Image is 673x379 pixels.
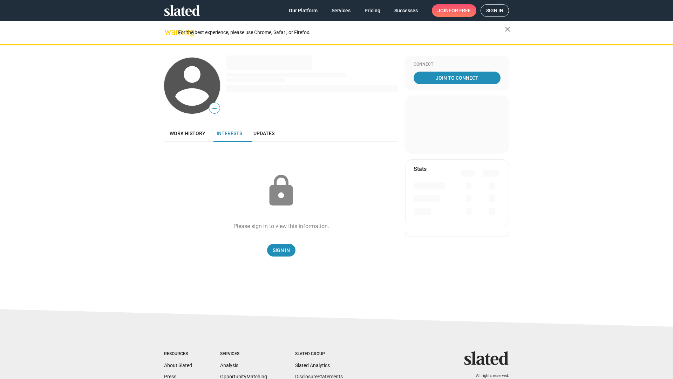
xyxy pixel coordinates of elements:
[267,244,295,257] a: Sign In
[289,4,318,17] span: Our Platform
[414,72,501,84] a: Join To Connect
[486,5,503,16] span: Sign in
[394,4,418,17] span: Successes
[295,351,343,357] div: Slated Group
[359,4,386,17] a: Pricing
[415,72,499,84] span: Join To Connect
[164,363,192,368] a: About Slated
[283,4,323,17] a: Our Platform
[481,4,509,17] a: Sign in
[332,4,351,17] span: Services
[233,222,329,230] div: Please sign in to view this information.
[164,125,211,142] a: Work history
[178,28,505,37] div: For the best experience, please use Chrome, Safari, or Firefox.
[211,125,248,142] a: Interests
[295,363,330,368] a: Slated Analytics
[503,25,512,33] mat-icon: close
[365,4,380,17] span: Pricing
[414,62,501,67] div: Connect
[220,363,238,368] a: Analysis
[389,4,423,17] a: Successes
[253,131,274,136] span: Updates
[432,4,476,17] a: Joinfor free
[164,351,192,357] div: Resources
[264,173,299,208] mat-icon: lock
[220,351,267,357] div: Services
[414,165,427,173] mat-card-title: Stats
[170,131,205,136] span: Work history
[273,244,290,257] span: Sign In
[437,4,471,17] span: Join
[209,104,220,113] span: —
[248,125,280,142] a: Updates
[217,131,242,136] span: Interests
[326,4,356,17] a: Services
[165,28,173,36] mat-icon: warning
[449,4,471,17] span: for free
